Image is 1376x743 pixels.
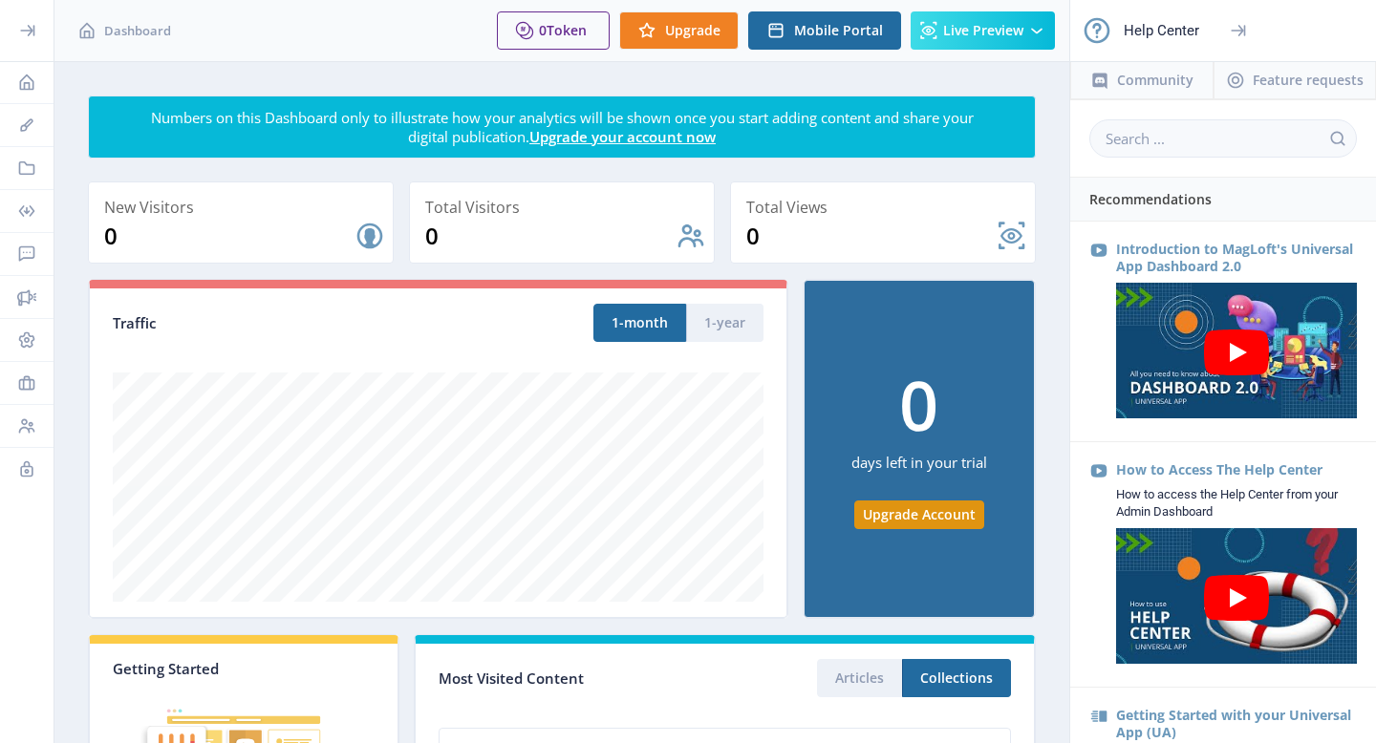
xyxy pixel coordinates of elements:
div: Getting Started [113,659,375,678]
div: days left in your trial [851,438,987,500]
button: Upgrade [619,11,739,50]
div: 0 [104,221,355,251]
span: Dashboard [104,21,171,40]
button: Mobile Portal [748,11,901,50]
nb-icon: Video [1089,241,1108,260]
span: Upgrade [665,23,720,38]
button: Live Preview [911,11,1055,50]
a: Upgrade your account now [529,127,716,146]
button: Collections [902,659,1011,697]
span: Mobile Portal [794,23,883,38]
div: Most Visited Content [439,664,725,693]
nb-icon: search [1328,129,1347,148]
div: Numbers on this Dashboard only to illustrate how your analytics will be shown once you start addi... [149,108,975,146]
span: Recommendations [1089,190,1212,208]
div: 0 [746,221,997,251]
nb-icon: Video [1089,461,1108,480]
button: 1-year [686,304,763,342]
div: 0 [425,221,676,251]
span: Token [547,21,587,39]
div: Help Center [1124,10,1199,52]
div: How to access the Help Center from your Admin Dashboard [1116,486,1357,520]
div: 0 [899,370,938,438]
div: New Visitors [104,194,385,221]
span: Live Preview [943,23,1023,38]
a: Community [1070,61,1214,99]
button: Upgrade Account [854,500,984,529]
button: Feature requests [1214,61,1376,99]
button: Articles [817,659,902,697]
div: Getting Started with your Universal App (UA) [1116,707,1357,741]
div: How to Access The Help Center [1116,461,1357,478]
input: Search ... [1089,119,1357,158]
img: mqdefault.jpg [1116,283,1357,418]
div: Traffic [113,312,438,334]
div: Total Visitors [425,194,706,221]
button: 1-month [593,304,686,342]
nb-icon: Help Article [1089,707,1108,726]
div: Total Views [746,194,1027,221]
div: Introduction to MagLoft's Universal App Dashboard 2.0 [1116,241,1357,275]
img: mqdefault.jpg [1116,528,1357,664]
button: search [1319,119,1357,158]
button: 0Token [497,11,610,50]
